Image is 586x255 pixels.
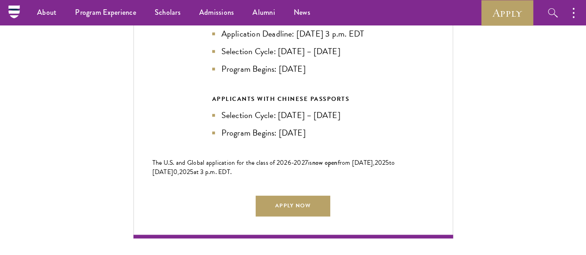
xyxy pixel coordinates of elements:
[194,167,232,177] span: at 3 p.m. EDT.
[212,62,374,75] li: Program Begins: [DATE]
[212,94,374,104] div: APPLICANTS WITH CHINESE PASSPORTS
[288,158,291,168] span: 6
[338,158,375,168] span: from [DATE],
[212,27,374,40] li: Application Deadline: [DATE] 3 p.m. EDT
[212,126,374,139] li: Program Begins: [DATE]
[179,167,190,177] span: 202
[375,158,386,168] span: 202
[385,158,389,168] span: 5
[256,195,330,216] a: Apply Now
[305,158,308,168] span: 7
[190,167,193,177] span: 5
[212,45,374,58] li: Selection Cycle: [DATE] – [DATE]
[177,167,179,177] span: ,
[291,158,305,168] span: -202
[152,158,288,168] span: The U.S. and Global application for the class of 202
[173,167,177,177] span: 0
[212,109,374,122] li: Selection Cycle: [DATE] – [DATE]
[312,158,338,167] span: now open
[308,158,312,168] span: is
[152,158,395,177] span: to [DATE]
